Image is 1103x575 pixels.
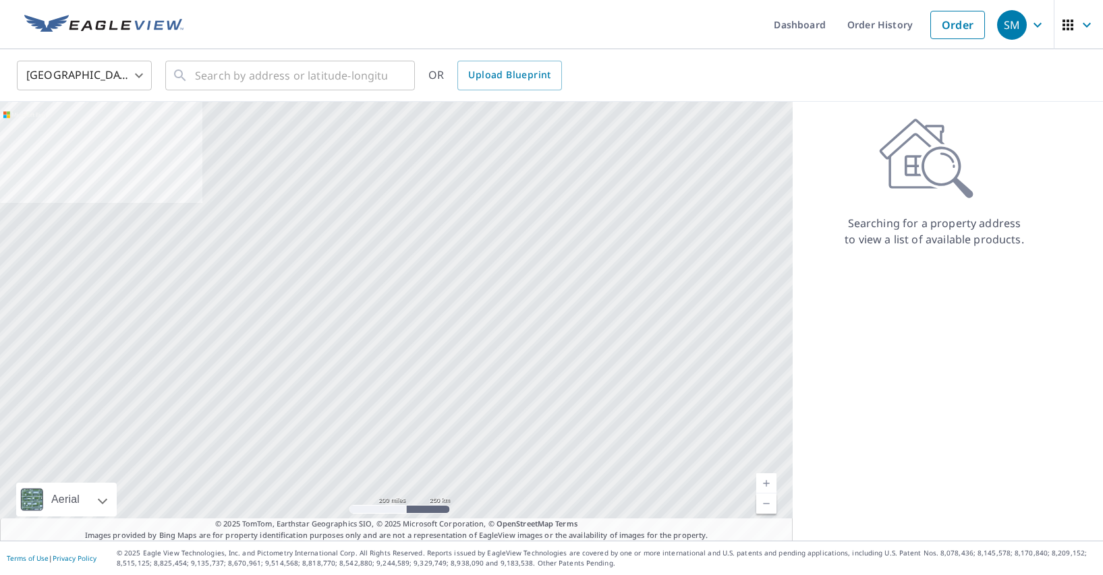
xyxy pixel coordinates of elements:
img: EV Logo [24,15,183,35]
a: Current Level 5, Zoom In [756,473,776,493]
a: Upload Blueprint [457,61,561,90]
a: Current Level 5, Zoom Out [756,493,776,514]
div: Aerial [47,483,84,516]
p: Searching for a property address to view a list of available products. [844,215,1025,247]
div: OR [428,61,562,90]
a: OpenStreetMap [497,518,553,528]
p: © 2025 Eagle View Technologies, Inc. and Pictometry International Corp. All Rights Reserved. Repo... [117,548,1096,568]
a: Order [930,11,985,39]
span: Upload Blueprint [468,67,550,84]
a: Privacy Policy [53,553,96,563]
p: | [7,554,96,562]
a: Terms of Use [7,553,49,563]
div: [GEOGRAPHIC_DATA] [17,57,152,94]
div: SM [997,10,1027,40]
div: Aerial [16,483,117,516]
input: Search by address or latitude-longitude [195,57,387,94]
a: Terms [555,518,577,528]
span: © 2025 TomTom, Earthstar Geographics SIO, © 2025 Microsoft Corporation, © [215,518,577,530]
